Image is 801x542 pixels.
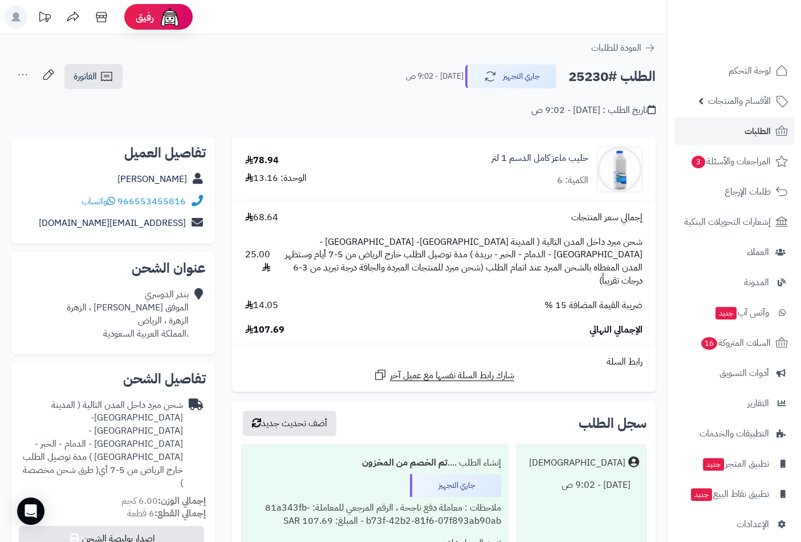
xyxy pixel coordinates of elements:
[579,416,647,430] h3: سجل الطلب
[245,172,307,185] div: الوحدة: 13.16
[465,64,556,88] button: جاري التجهيز
[249,497,501,532] div: ملاحظات : معاملة دفع ناجحة ، الرقم المرجعي للمعاملة: 81a343fb-b73f-42b2-81f6-07f893ab90ab - المبل...
[674,420,794,447] a: التطبيقات والخدمات
[74,70,97,83] span: الفاتورة
[557,174,588,187] div: الكمية: 6
[529,456,625,470] div: [DEMOGRAPHIC_DATA]
[674,148,794,175] a: المراجعات والأسئلة3
[117,195,186,208] a: 966553455816
[674,450,794,478] a: تطبيق المتجرجديد
[21,261,206,275] h2: عنوان الشحن
[491,152,588,165] a: حليب ماعز كامل الدسم 1 لتر
[744,274,769,290] span: المدونة
[747,395,769,411] span: التقارير
[390,369,514,382] span: شارك رابط السلة نفسها مع عميل آخر
[674,299,794,326] a: وآتس آبجديد
[703,458,724,471] span: جديد
[245,248,270,274] span: 25.00
[708,93,771,109] span: الأقسام والمنتجات
[136,10,154,24] span: رفيق
[591,41,641,55] span: العودة للطلبات
[684,214,771,230] span: إشعارات التحويلات البنكية
[715,307,737,319] span: جديد
[39,216,186,230] a: [EMAIL_ADDRESS][DOMAIN_NAME]
[406,71,463,82] small: [DATE] - 9:02 ص
[589,323,643,337] span: الإجمالي النهائي
[674,480,794,508] a: تطبيق نقاط البيعجديد
[700,426,769,442] span: التطبيقات والخدمات
[674,208,794,236] a: إشعارات التحويلات البنكية
[729,63,771,79] span: لوحة التحكم
[747,244,769,260] span: العملاء
[67,288,189,340] div: بندر الدوسري الموفق [PERSON_NAME] ، الزهرة الزهرة ، الرياض .المملكة العربية السعودية
[30,6,59,31] a: تحديثات المنصة
[692,156,705,168] span: 3
[373,368,514,382] a: شارك رابط السلة نفسها مع عميل آخر
[524,474,639,496] div: [DATE] - 9:02 ص
[723,29,790,52] img: logo-2.png
[21,399,183,490] div: شحن مبرد داخل المدن التالية ( المدينة [GEOGRAPHIC_DATA]- [GEOGRAPHIC_DATA] - [GEOGRAPHIC_DATA] - ...
[249,452,501,474] div: إنشاء الطلب ....
[597,147,642,192] img: 1700260736-29-90x90.jpg
[23,463,183,490] span: ( طرق شحن مخصصة )
[243,411,336,436] button: أضف تحديث جديد
[725,184,771,200] span: طلبات الإرجاع
[362,456,448,470] b: تم الخصم من المخزون
[674,390,794,417] a: التقارير
[82,195,115,208] a: واتساب
[737,516,769,532] span: الإعدادات
[127,507,206,520] small: 6 قطعة
[17,497,44,525] div: Open Intercom Messenger
[674,359,794,387] a: أدوات التسويق
[245,211,278,224] span: 68.64
[691,488,712,501] span: جديد
[154,507,206,520] strong: إجمالي القطع:
[64,64,123,89] a: الفاتورة
[117,172,187,186] a: [PERSON_NAME]
[591,41,656,55] a: العودة للطلبات
[745,123,771,139] span: الطلبات
[674,329,794,357] a: السلات المتروكة16
[121,494,206,508] small: 6.00 كجم
[571,211,643,224] span: إجمالي سعر المنتجات
[568,65,656,88] h2: الطلب #25230
[719,365,769,381] span: أدوات التسويق
[410,474,501,497] div: جاري التجهيز
[714,305,769,321] span: وآتس آب
[237,355,651,369] div: رابط السلة
[674,238,794,266] a: العملاء
[282,236,643,288] span: شحن مبرد داخل المدن التالية ( المدينة [GEOGRAPHIC_DATA]- [GEOGRAPHIC_DATA] - [GEOGRAPHIC_DATA] - ...
[531,104,656,117] div: تاريخ الطلب : [DATE] - 9:02 ص
[690,153,771,169] span: المراجعات والأسئلة
[674,178,794,205] a: طلبات الإرجاع
[700,335,771,351] span: السلات المتروكة
[674,269,794,296] a: المدونة
[701,337,717,350] span: 16
[544,299,643,312] span: ضريبة القيمة المضافة 15 %
[702,456,769,472] span: تطبيق المتجر
[21,146,206,160] h2: تفاصيل العميل
[674,511,794,538] a: الإعدادات
[674,57,794,84] a: لوحة التحكم
[245,154,279,167] div: 78.94
[158,6,181,29] img: ai-face.png
[690,486,769,502] span: تطبيق نقاط البيع
[245,323,284,337] span: 107.69
[245,299,278,312] span: 14.05
[158,494,206,508] strong: إجمالي الوزن:
[21,372,206,386] h2: تفاصيل الشحن
[674,118,794,145] a: الطلبات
